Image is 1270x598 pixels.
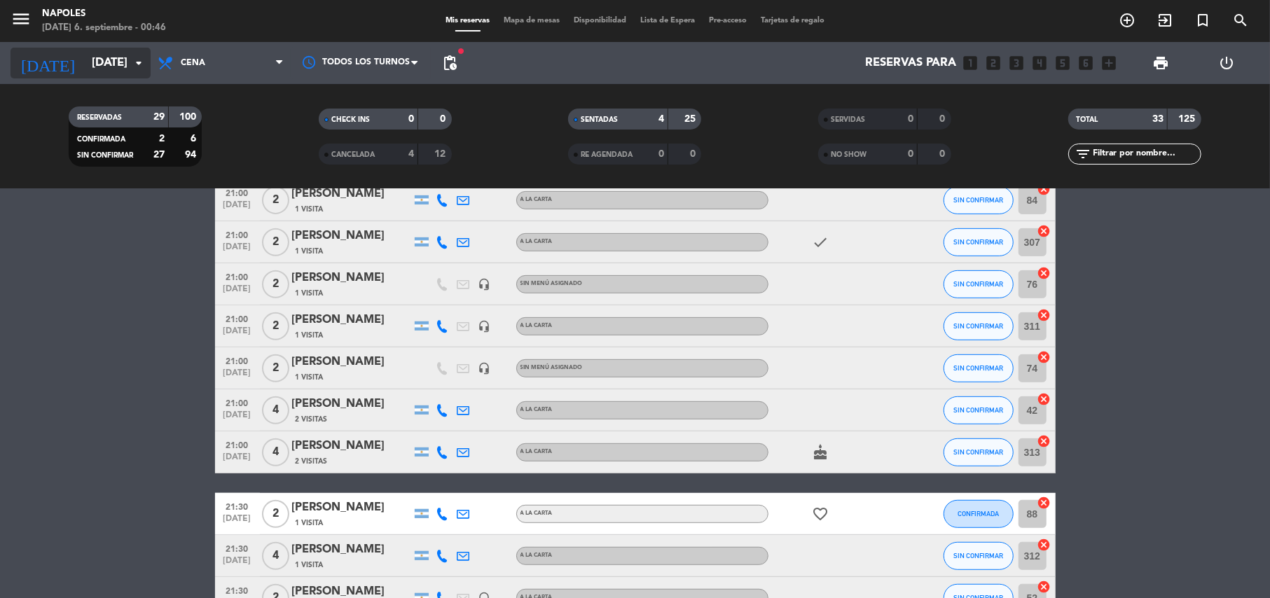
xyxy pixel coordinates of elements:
i: cancel [1037,224,1051,238]
i: cancel [1037,496,1051,510]
strong: 4 [408,149,414,159]
span: 2 [262,354,289,382]
span: 21:30 [220,498,255,514]
span: Mapa de mesas [497,17,567,25]
span: 4 [262,542,289,570]
button: SIN CONFIRMAR [944,270,1014,298]
i: cancel [1037,266,1051,280]
span: 21:00 [220,436,255,452]
span: 2 [262,500,289,528]
span: 1 Visita [296,246,324,257]
span: 2 Visitas [296,456,328,467]
span: A LA CARTA [520,449,553,454]
i: looks_two [984,54,1002,72]
span: 1 Visita [296,330,324,341]
i: cancel [1037,392,1051,406]
span: 4 [262,396,289,424]
span: 2 [262,228,289,256]
i: filter_list [1075,146,1092,162]
button: SIN CONFIRMAR [944,312,1014,340]
strong: 0 [408,114,414,124]
span: A LA CARTA [520,510,553,516]
strong: 100 [179,112,199,122]
span: A LA CARTA [520,197,553,202]
i: cake [813,444,829,461]
span: [DATE] [220,284,255,300]
span: [DATE] [220,326,255,342]
span: 1 Visita [296,517,324,529]
div: [DATE] 6. septiembre - 00:46 [42,21,166,35]
i: add_box [1100,54,1118,72]
i: [DATE] [11,48,85,78]
i: headset_mic [478,278,491,291]
div: [PERSON_NAME] [292,311,411,329]
strong: 27 [153,150,165,160]
strong: 0 [940,149,948,159]
span: [DATE] [220,368,255,384]
span: Sin menú asignado [520,281,583,286]
span: RE AGENDADA [581,151,633,158]
span: CONFIRMADA [77,136,125,143]
span: [DATE] [220,556,255,572]
span: Disponibilidad [567,17,633,25]
span: SIN CONFIRMAR [953,238,1003,246]
span: SIN CONFIRMAR [953,406,1003,414]
strong: 0 [658,149,664,159]
span: 2 [262,312,289,340]
div: LOG OUT [1194,42,1259,84]
span: Mis reservas [439,17,497,25]
span: pending_actions [441,55,458,71]
span: [DATE] [220,410,255,426]
div: [PERSON_NAME] [292,269,411,287]
span: Sin menú asignado [520,365,583,370]
strong: 125 [1178,114,1198,124]
span: 21:00 [220,310,255,326]
span: A LA CARTA [520,552,553,558]
strong: 0 [940,114,948,124]
button: SIN CONFIRMAR [944,228,1014,256]
i: looks_6 [1077,54,1095,72]
strong: 4 [658,114,664,124]
strong: 12 [434,149,448,159]
span: 2 [262,186,289,214]
span: A LA CARTA [520,407,553,412]
i: cancel [1037,538,1051,552]
span: [DATE] [220,242,255,258]
i: cancel [1037,350,1051,364]
span: SIN CONFIRMAR [953,280,1003,288]
strong: 94 [185,150,199,160]
strong: 2 [159,134,165,144]
div: [PERSON_NAME] [292,437,411,455]
span: 1 Visita [296,204,324,215]
strong: 0 [908,149,913,159]
span: 21:30 [220,540,255,556]
span: SIN CONFIRMAR [953,322,1003,330]
span: 21:30 [220,582,255,598]
i: menu [11,8,32,29]
i: arrow_drop_down [130,55,147,71]
i: cancel [1037,580,1051,594]
span: Lista de Espera [633,17,702,25]
span: 21:00 [220,352,255,368]
button: CONFIRMADA [944,500,1014,528]
i: exit_to_app [1157,12,1173,29]
input: Filtrar por nombre... [1092,146,1201,162]
span: 2 Visitas [296,414,328,425]
button: SIN CONFIRMAR [944,354,1014,382]
span: 21:00 [220,226,255,242]
button: SIN CONFIRMAR [944,186,1014,214]
i: looks_one [961,54,979,72]
strong: 25 [684,114,698,124]
span: SENTADAS [581,116,618,123]
span: SERVIDAS [831,116,865,123]
span: Cena [181,58,205,68]
button: SIN CONFIRMAR [944,438,1014,466]
div: [PERSON_NAME] [292,499,411,517]
i: favorite_border [813,506,829,522]
span: CANCELADA [331,151,375,158]
i: looks_4 [1030,54,1049,72]
i: check [813,234,829,251]
i: headset_mic [478,320,491,333]
button: SIN CONFIRMAR [944,542,1014,570]
i: looks_3 [1007,54,1026,72]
